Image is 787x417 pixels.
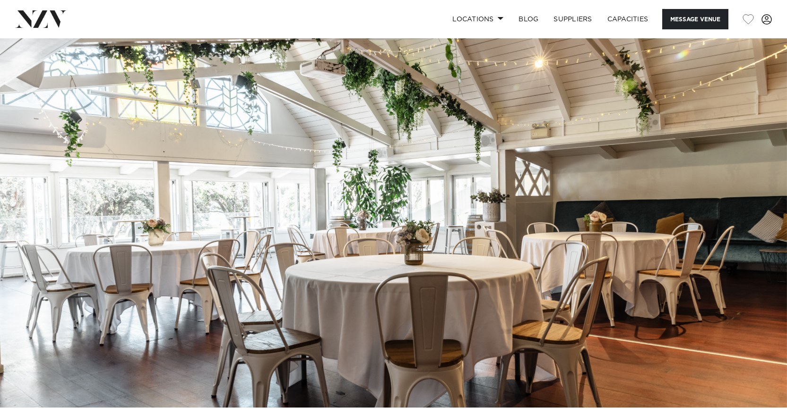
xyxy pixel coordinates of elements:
a: BLOG [511,9,546,29]
a: SUPPLIERS [546,9,599,29]
img: nzv-logo.png [15,10,67,27]
button: Message Venue [662,9,728,29]
a: Locations [445,9,511,29]
a: Capacities [600,9,656,29]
